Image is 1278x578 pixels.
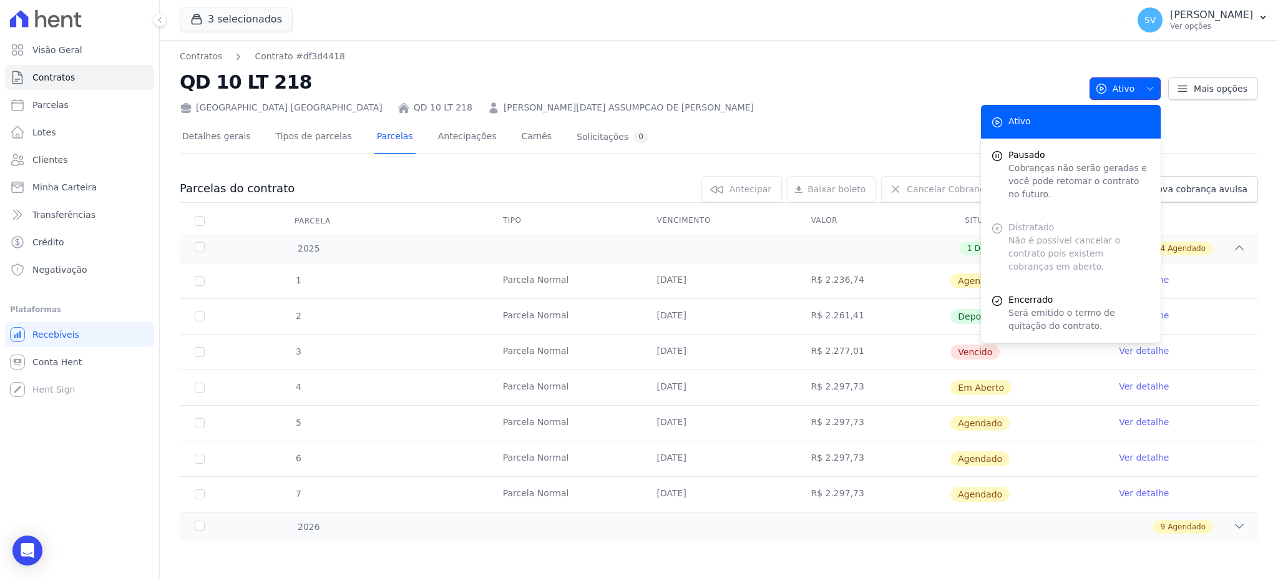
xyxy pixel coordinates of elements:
td: Parcela Normal [488,477,642,512]
span: Agendado [950,273,1010,288]
span: 6 [295,453,301,463]
a: Antecipações [436,121,499,154]
span: Depositado [950,309,1015,324]
span: 4 [295,382,301,392]
input: default [195,276,205,286]
span: Recebíveis [32,328,79,341]
th: Tipo [488,208,642,234]
nav: Breadcrumb [180,50,1080,63]
td: R$ 2.297,73 [796,406,950,441]
th: Vencimento [642,208,796,234]
a: [PERSON_NAME][DATE] ASSUMPCAO DE [PERSON_NAME] [504,101,754,114]
button: Pausado Cobranças não serão geradas e você pode retomar o contrato no futuro. [981,139,1161,211]
th: Valor [796,208,950,234]
div: Parcela [280,208,346,233]
button: Ativo [1090,77,1161,100]
span: Conta Hent [32,356,82,368]
span: Crédito [32,236,64,248]
td: Parcela Normal [488,335,642,370]
a: QD 10 LT 218 [414,101,472,114]
span: 2026 [297,521,320,534]
span: 1 [295,275,301,285]
a: Parcelas [5,92,154,117]
span: Agendado [950,451,1010,466]
a: Ver detalhe [1119,487,1169,499]
td: [DATE] [642,370,796,405]
span: Minha Carteira [32,181,97,193]
div: Plataformas [10,302,149,317]
span: 1 [967,243,972,254]
span: Agendado [950,416,1010,431]
span: Encerrado [1008,293,1151,306]
a: Detalhes gerais [180,121,253,154]
a: Conta Hent [5,350,154,375]
td: [DATE] [642,477,796,512]
a: Minha Carteira [5,175,154,200]
button: SV [PERSON_NAME] Ver opções [1128,2,1278,37]
a: Carnês [519,121,554,154]
span: 5 [295,418,301,428]
a: Parcelas [374,121,416,154]
span: Mais opções [1194,82,1247,95]
div: Solicitações [577,131,648,143]
a: Contratos [5,65,154,90]
p: Será emitido o termo de quitação do contrato. [1008,306,1151,333]
div: Open Intercom Messenger [12,536,42,566]
td: [DATE] [642,299,796,334]
span: Negativação [32,263,87,276]
h2: QD 10 LT 218 [180,68,1080,96]
td: R$ 2.277,01 [796,335,950,370]
button: 3 selecionados [180,7,293,31]
a: Clientes [5,147,154,172]
input: default [195,454,205,464]
span: Agendado [950,487,1010,502]
span: 4 [1161,243,1166,254]
td: [DATE] [642,335,796,370]
td: Parcela Normal [488,263,642,298]
span: 3 [295,346,301,356]
h3: Parcelas do contrato [180,181,295,196]
input: default [195,489,205,499]
a: Ver detalhe [1119,380,1169,393]
p: Cobranças não serão geradas e você pode retomar o contrato no futuro. [1008,162,1151,201]
span: Agendado [1168,521,1206,532]
a: Solicitações0 [574,121,651,154]
input: default [195,418,205,428]
td: [DATE] [642,441,796,476]
span: Depositado [975,243,1017,254]
span: Lotes [32,126,56,139]
a: Crédito [5,230,154,255]
td: [DATE] [642,406,796,441]
td: Parcela Normal [488,441,642,476]
a: Negativação [5,257,154,282]
span: Contratos [32,71,75,84]
a: Encerrado Será emitido o termo de quitação do contrato. [981,283,1161,343]
span: Clientes [32,154,67,166]
a: Contratos [180,50,222,63]
a: Ver detalhe [1119,451,1169,464]
span: Agendado [1168,243,1206,254]
span: Vencido [950,345,1000,360]
span: 9 [1161,521,1166,532]
input: Só é possível selecionar pagamentos em aberto [195,311,205,321]
td: R$ 2.297,73 [796,441,950,476]
td: R$ 2.297,73 [796,370,950,405]
a: Visão Geral [5,37,154,62]
input: default [195,347,205,357]
a: Recebíveis [5,322,154,347]
span: SV [1144,16,1156,24]
a: Nova cobrança avulsa [1125,176,1258,202]
span: Em Aberto [950,380,1012,395]
span: Visão Geral [32,44,82,56]
p: [PERSON_NAME] [1170,9,1253,21]
a: Mais opções [1168,77,1258,100]
nav: Breadcrumb [180,50,345,63]
td: R$ 2.261,41 [796,299,950,334]
a: Tipos de parcelas [273,121,354,154]
td: Parcela Normal [488,370,642,405]
td: R$ 2.297,73 [796,477,950,512]
th: Situação [950,208,1104,234]
span: Ativo [1095,77,1135,100]
span: Parcelas [32,99,69,111]
a: Contrato #df3d4418 [255,50,345,63]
